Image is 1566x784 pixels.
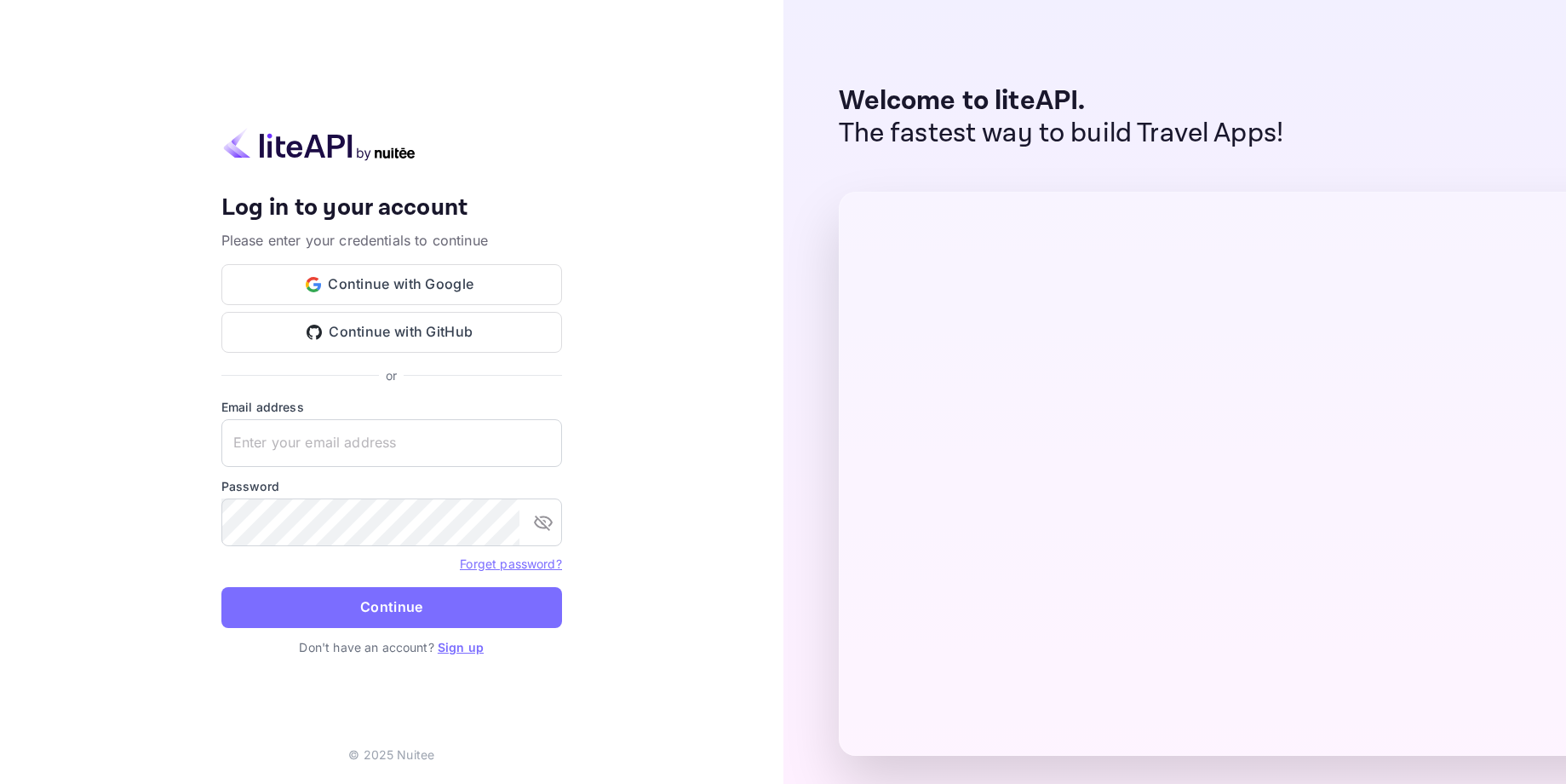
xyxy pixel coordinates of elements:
label: Email address [221,398,562,416]
a: Sign up [438,640,484,654]
p: © 2025 Nuitee [348,746,434,764]
button: toggle password visibility [526,505,560,539]
button: Continue with GitHub [221,312,562,353]
a: Forget password? [460,555,561,572]
label: Password [221,477,562,495]
h4: Log in to your account [221,193,562,223]
img: liteapi [221,128,417,161]
a: Forget password? [460,556,561,571]
button: Continue [221,587,562,628]
button: Continue with Google [221,264,562,305]
p: Welcome to liteAPI. [839,85,1284,118]
p: or [386,366,397,384]
p: Please enter your credentials to continue [221,230,562,251]
input: Enter your email address [221,419,562,467]
p: Don't have an account? [221,638,562,656]
p: The fastest way to build Travel Apps! [839,118,1284,150]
